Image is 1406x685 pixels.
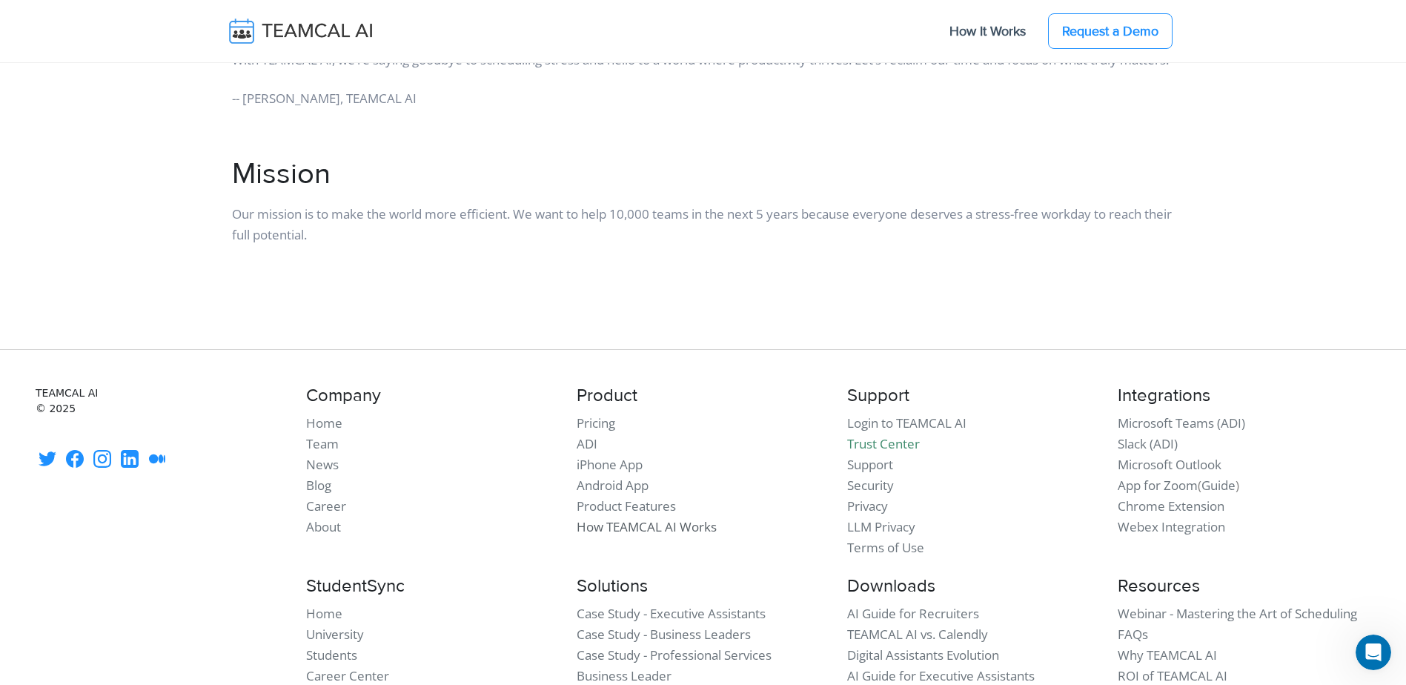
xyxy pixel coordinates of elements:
[1118,605,1357,622] a: Webinar - Mastering the Art of Scheduling
[847,518,915,535] a: LLM Privacy
[1118,414,1245,431] a: Microsoft Teams (ADI)
[1356,635,1391,670] iframe: Intercom live chat
[577,477,649,494] a: Android App
[1118,475,1370,496] li: ( )
[306,435,339,452] a: Team
[232,198,1175,245] p: Our mission is to make the world more efficient. We want to help 10,000 teams in the next 5 years...
[1118,667,1227,684] a: ROI of TEAMCAL AI
[847,667,1035,684] a: AI Guide for Executive Assistants
[306,667,389,684] a: Career Center
[306,477,331,494] a: Blog
[306,456,339,473] a: News
[1118,518,1225,535] a: Webex Integration
[847,456,893,473] a: Support
[847,539,924,556] a: Terms of Use
[306,646,357,664] a: Students
[847,626,988,643] a: TEAMCAL AI vs. Calendly
[306,518,341,535] a: About
[36,385,288,417] small: TEAMCAL AI © 2025
[577,414,615,431] a: Pricing
[847,477,894,494] a: Security
[577,497,676,514] a: Product Features
[847,385,1100,407] h4: Support
[1118,626,1148,643] a: FAQs
[232,156,1175,192] h1: Mission
[306,414,342,431] a: Home
[577,605,766,622] a: Case Study - Executive Assistants
[577,385,829,407] h4: Product
[1118,456,1221,473] a: Microsoft Outlook
[306,576,559,598] h4: StudentSync
[306,605,342,622] a: Home
[1048,13,1173,49] a: Request a Demo
[847,435,920,452] a: Trust Center
[847,576,1100,598] h4: Downloads
[1118,497,1224,514] a: Chrome Extension
[232,82,1175,109] p: -- [PERSON_NAME], TEAMCAL AI
[1118,576,1370,598] h4: Resources
[577,667,672,684] a: Business Leader
[847,497,888,514] a: Privacy
[306,626,364,643] a: University
[1118,646,1217,664] a: Why TEAMCAL AI
[577,626,751,643] a: Case Study - Business Leaders
[1201,477,1236,494] a: Guide
[1118,435,1178,452] a: Slack (ADI)
[577,646,772,664] a: Case Study - Professional Services
[935,16,1041,47] a: How It Works
[847,605,979,622] a: AI Guide for Recruiters
[847,414,966,431] a: Login to TEAMCAL AI
[1118,385,1370,407] h4: Integrations
[1118,477,1198,494] a: App for Zoom
[577,518,717,535] a: How TEAMCAL AI Works
[577,576,829,598] h4: Solutions
[577,456,643,473] a: iPhone App
[577,435,597,452] a: ADI
[306,497,346,514] a: Career
[306,385,559,407] h4: Company
[847,646,999,664] a: Digital Assistants Evolution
